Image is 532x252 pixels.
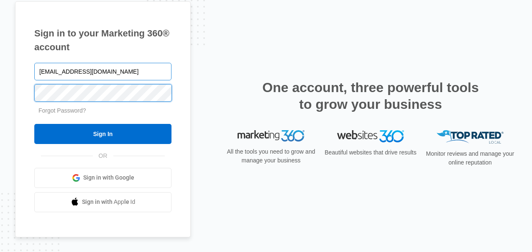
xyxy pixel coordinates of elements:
[34,192,171,212] a: Sign in with Apple Id
[34,124,171,144] input: Sign In
[337,130,404,142] img: Websites 360
[34,26,171,54] h1: Sign in to your Marketing 360® account
[423,149,517,167] p: Monitor reviews and manage your online reputation
[324,148,417,157] p: Beautiful websites that drive results
[93,152,113,160] span: OR
[224,147,318,165] p: All the tools you need to grow and manage your business
[34,168,171,188] a: Sign in with Google
[260,79,481,113] h2: One account, three powerful tools to grow your business
[38,107,86,114] a: Forgot Password?
[238,130,304,142] img: Marketing 360
[83,173,134,182] span: Sign in with Google
[34,63,171,80] input: Email
[437,130,504,144] img: Top Rated Local
[82,198,136,206] span: Sign in with Apple Id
